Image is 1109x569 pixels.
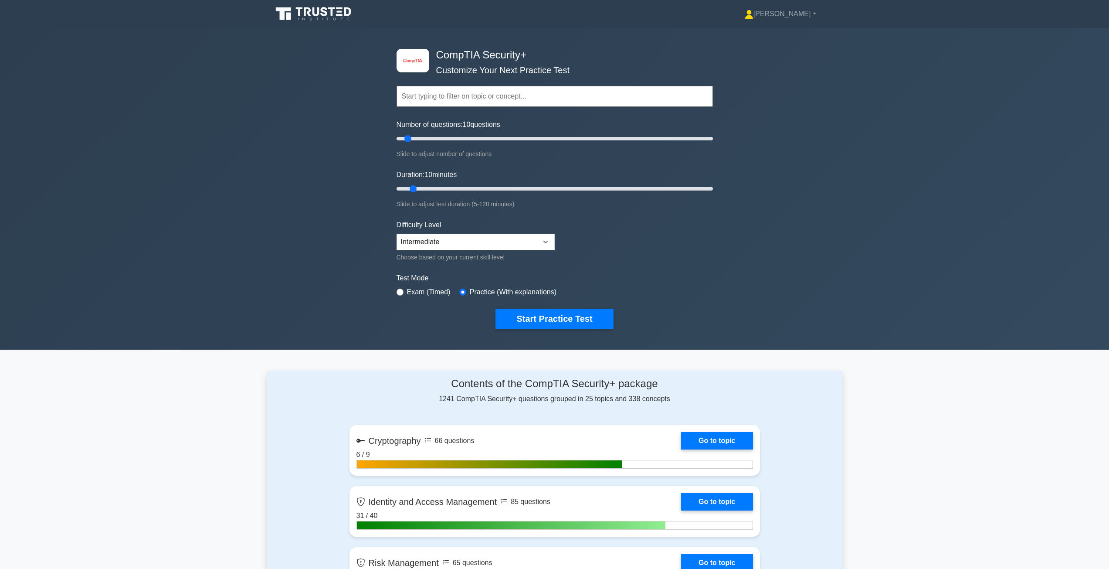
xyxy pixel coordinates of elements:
label: Test Mode [397,273,713,283]
input: Start typing to filter on topic or concept... [397,86,713,107]
span: 10 [424,171,432,178]
a: [PERSON_NAME] [724,5,837,23]
label: Number of questions: questions [397,119,500,130]
button: Start Practice Test [495,309,613,329]
h4: Contents of the CompTIA Security+ package [349,378,760,390]
div: 1241 CompTIA Security+ questions grouped in 25 topics and 338 concepts [349,378,760,404]
h4: CompTIA Security+ [433,49,670,61]
label: Difficulty Level [397,220,441,230]
div: Choose based on your current skill level [397,252,555,262]
label: Exam (Timed) [407,287,451,297]
label: Duration: minutes [397,170,457,180]
a: Go to topic [681,432,753,450]
div: Slide to adjust number of questions [397,149,713,159]
div: Slide to adjust test duration (5-120 minutes) [397,199,713,209]
a: Go to topic [681,493,753,511]
span: 10 [463,121,471,128]
label: Practice (With explanations) [470,287,556,297]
